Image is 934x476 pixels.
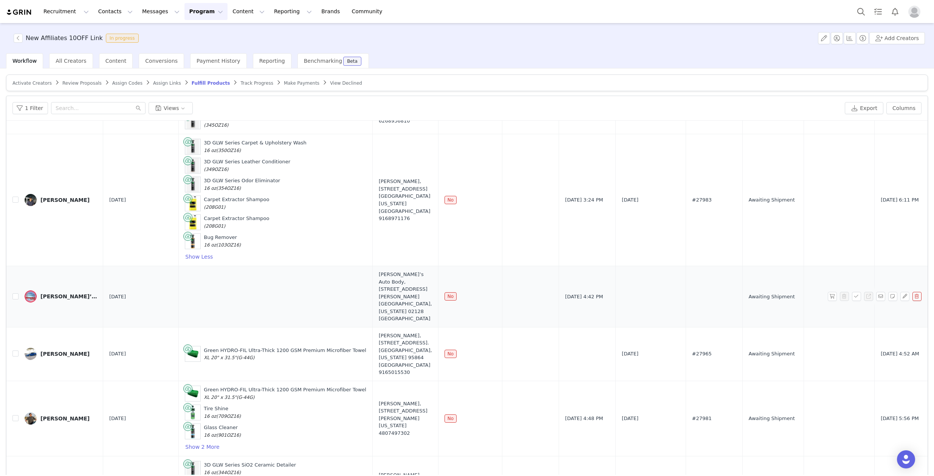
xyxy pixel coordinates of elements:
[25,348,97,360] a: [PERSON_NAME]
[379,178,432,222] div: [PERSON_NAME], [STREET_ADDRESS] [GEOGRAPHIC_DATA][US_STATE] [GEOGRAPHIC_DATA]
[204,114,307,129] div: 3D GLW Series SiO2 Ceramic Trim Restore
[622,415,638,422] span: [DATE]
[204,205,225,210] span: (208G01)
[887,3,903,20] button: Notifications
[187,139,199,154] img: Product Image
[187,158,199,173] img: Product Image
[216,433,241,438] span: (901OZ16)
[749,415,795,422] span: Awaiting Shipment
[25,348,37,360] img: 8e7c0cb5-2534-4eef-a0f9-84355cacf5f9.jpg
[216,414,241,419] span: (709OZ16)
[284,81,319,86] span: Make Payments
[445,350,457,358] span: No
[749,196,795,204] span: Awaiting Shipment
[25,194,37,206] img: 54d5a5a7-fee5-4d21-aafd-47278e289a50.jpg
[109,415,126,422] span: [DATE]
[105,58,127,64] span: Content
[51,102,146,114] input: Search...
[237,395,255,400] span: (G-44G)
[216,470,241,475] span: (344OZ16)
[204,177,280,192] div: 3D GLW Series Odor Eliminator
[94,3,137,20] button: Contacts
[62,81,102,86] span: Review Proposals
[40,197,90,203] div: [PERSON_NAME]
[622,196,638,204] span: [DATE]
[26,34,103,43] h3: New Affiliates 10OFF Link
[330,81,362,86] span: View Declined
[12,102,48,114] button: 1 Filter
[25,194,97,206] a: [PERSON_NAME]
[153,81,181,86] span: Assign Links
[204,461,296,476] div: 3D GLW Series SiO2 Ceramic Detailer
[136,105,141,111] i: icon: search
[270,3,316,20] button: Reporting
[25,412,97,425] a: [PERSON_NAME]
[749,293,795,301] span: Awaiting Shipment
[187,177,199,192] img: Product Image
[40,293,97,299] div: [PERSON_NAME]’s Auto Body
[185,386,200,401] img: Product Image
[869,32,925,44] button: Add Creators
[204,414,216,419] span: 16 oz
[379,332,432,376] div: [PERSON_NAME], [STREET_ADDRESS]. [GEOGRAPHIC_DATA], [US_STATE] 95864 [GEOGRAPHIC_DATA]
[379,400,432,437] div: [PERSON_NAME], [STREET_ADDRESS][PERSON_NAME][US_STATE]
[204,158,290,173] div: 3D GLW Series Leather Conditioner
[40,416,90,422] div: [PERSON_NAME]
[259,58,285,64] span: Reporting
[185,442,220,451] button: Show 2 More
[204,242,216,248] span: 16 oz
[445,196,457,204] span: No
[304,58,342,64] span: Benchmarking
[204,395,236,400] span: XL 20" x 31.5"
[192,81,230,86] span: Fulfill Products
[692,350,712,358] span: #27965
[204,355,236,360] span: XL 20" x 31.5"
[622,350,638,358] span: [DATE]
[204,196,269,211] div: Carpet Extractor Shampoo
[204,139,306,154] div: 3D GLW Series Carpet & Upholstery Wash
[379,429,432,437] div: 4807497302
[25,290,37,302] img: 609b008b-25e5-4d29-af25-aaa152e03dce.jpg
[886,102,922,114] button: Columns
[317,3,347,20] a: Brands
[565,415,603,422] span: [DATE] 4:48 PM
[12,81,52,86] span: Activate Creators
[39,3,93,20] button: Recruitment
[876,292,888,301] span: Send Email
[109,293,126,301] span: [DATE]
[565,293,603,301] span: [DATE] 4:42 PM
[204,470,216,475] span: 16 oz
[565,196,603,204] span: [DATE] 3:24 PM
[379,271,432,323] div: [PERSON_NAME]’s Auto Body, [STREET_ADDRESS][PERSON_NAME] [GEOGRAPHIC_DATA], [US_STATE] 02128 [GEO...
[112,81,143,86] span: Assign Codes
[185,234,200,249] img: Product Image
[379,117,432,125] div: 6268936810
[749,350,795,358] span: Awaiting Shipment
[187,114,199,129] img: Product Image
[185,252,213,261] button: Show Less
[204,433,216,438] span: 16 oz
[216,148,241,153] span: (350OZ16)
[204,148,216,153] span: 16 oz
[204,234,241,248] div: Bug Remover
[379,215,432,222] div: 9168971176
[853,3,869,20] button: Search
[347,3,390,20] a: Community
[109,196,126,204] span: [DATE]
[870,3,886,20] a: Tasks
[228,3,269,20] button: Content
[204,424,241,439] div: Glass Cleaner
[25,412,37,425] img: c83115e0-b20d-4207-9a96-1627609d872b.jpg
[6,9,33,16] img: grin logo
[845,102,883,114] button: Export
[204,223,225,229] span: (208G01)
[185,405,200,420] img: Product Image
[25,290,97,302] a: [PERSON_NAME]’s Auto Body
[692,415,712,422] span: #27981
[197,58,240,64] span: Payment History
[204,167,228,172] span: (349OZ16)
[149,102,193,114] button: Views
[56,58,86,64] span: All Creators
[347,59,358,64] div: Beta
